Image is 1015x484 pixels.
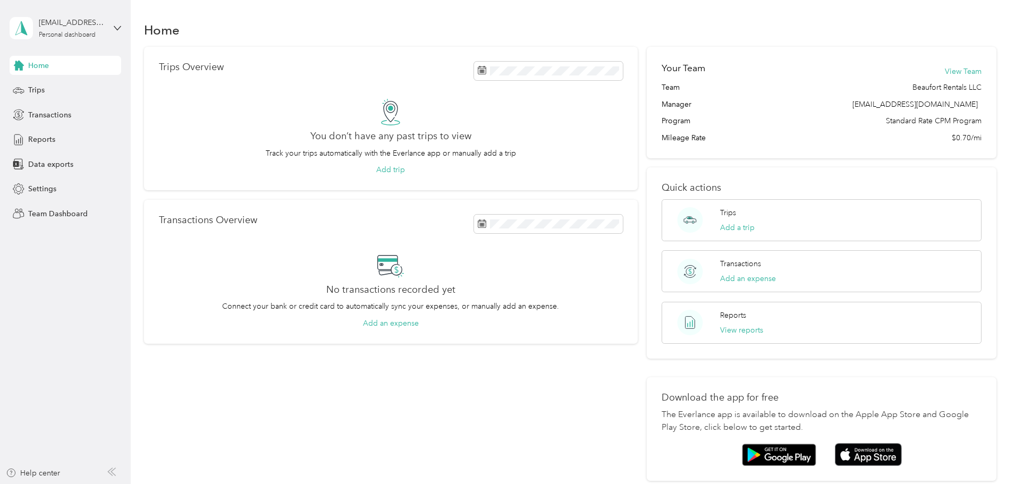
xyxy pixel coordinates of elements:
[662,182,982,193] p: Quick actions
[39,17,105,28] div: [EMAIL_ADDRESS][DOMAIN_NAME]
[912,82,982,93] span: Beaufort Rentals LLC
[28,109,71,121] span: Transactions
[28,60,49,71] span: Home
[720,273,776,284] button: Add an expense
[945,66,982,77] button: View Team
[720,222,755,233] button: Add a trip
[835,443,902,466] img: App store
[662,132,706,143] span: Mileage Rate
[28,84,45,96] span: Trips
[852,100,978,109] span: [EMAIL_ADDRESS][DOMAIN_NAME]
[720,207,736,218] p: Trips
[6,468,60,479] button: Help center
[28,134,55,145] span: Reports
[310,131,471,142] h2: You don’t have any past trips to view
[144,24,180,36] h1: Home
[159,215,257,226] p: Transactions Overview
[662,99,691,110] span: Manager
[28,159,73,170] span: Data exports
[720,258,761,269] p: Transactions
[952,132,982,143] span: $0.70/mi
[662,409,982,434] p: The Everlance app is available to download on the Apple App Store and Google Play Store, click be...
[742,444,816,466] img: Google play
[662,115,690,126] span: Program
[662,82,680,93] span: Team
[28,183,56,194] span: Settings
[955,424,1015,484] iframe: Everlance-gr Chat Button Frame
[326,284,455,295] h2: No transactions recorded yet
[222,301,559,312] p: Connect your bank or credit card to automatically sync your expenses, or manually add an expense.
[662,62,705,75] h2: Your Team
[28,208,88,219] span: Team Dashboard
[720,310,746,321] p: Reports
[266,148,516,159] p: Track your trips automatically with the Everlance app or manually add a trip
[363,318,419,329] button: Add an expense
[376,164,405,175] button: Add trip
[662,392,982,403] p: Download the app for free
[159,62,224,73] p: Trips Overview
[720,325,763,336] button: View reports
[39,32,96,38] div: Personal dashboard
[886,115,982,126] span: Standard Rate CPM Program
